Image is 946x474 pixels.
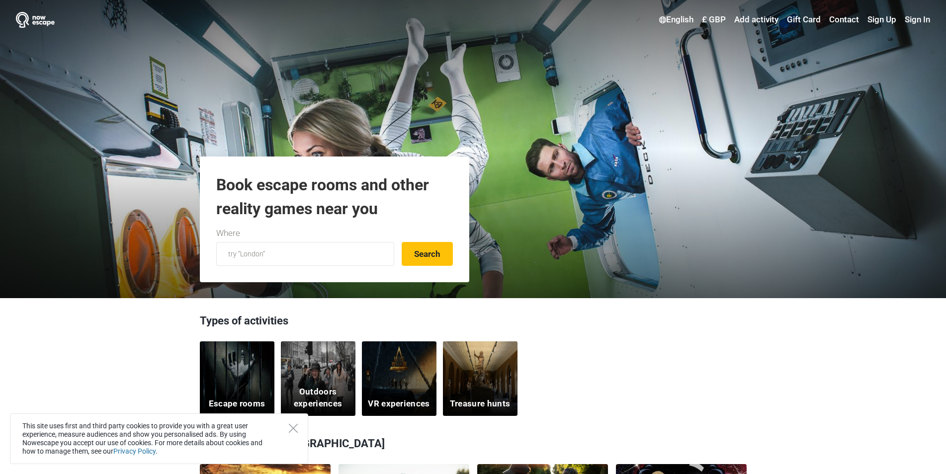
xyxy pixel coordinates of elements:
a: Sign Up [865,11,899,29]
a: English [657,11,696,29]
a: Treasure hunts [443,341,517,416]
a: Privacy Policy [113,447,156,455]
img: English [659,16,666,23]
div: This site uses first and third party cookies to provide you with a great user experience, measure... [10,413,308,464]
button: Close [289,424,298,433]
label: Where [216,227,240,240]
a: Contact [827,11,861,29]
a: Add activity [732,11,781,29]
h3: Top activities in [GEOGRAPHIC_DATA] [200,431,747,457]
h5: Outdoors experiences [287,386,349,410]
h1: Book escape rooms and other reality games near you [216,173,453,221]
a: Sign In [902,11,930,29]
h5: Treasure hunts [450,398,510,410]
h5: Escape rooms [209,398,265,410]
button: Search [402,242,453,266]
a: Escape rooms [200,341,274,416]
a: VR experiences [362,341,436,416]
a: Outdoors experiences [281,341,355,416]
a: Gift Card [784,11,823,29]
h5: VR experiences [368,398,430,410]
h3: Types of activities [200,313,747,334]
input: try “London” [216,242,394,266]
img: Nowescape logo [16,12,55,28]
a: £ GBP [699,11,728,29]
